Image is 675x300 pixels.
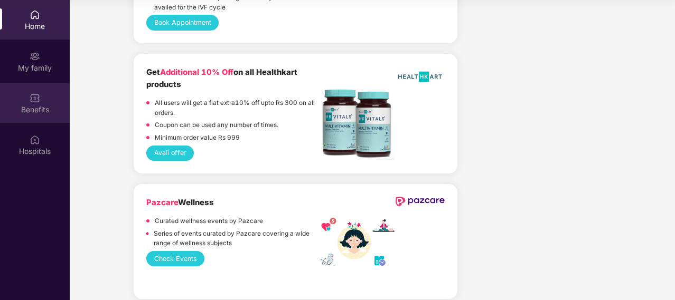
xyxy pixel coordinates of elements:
button: Check Events [146,251,204,266]
p: Series of events curated by Pazcare covering a wide range of wellness subjects [154,229,321,248]
img: Screenshot%202022-11-18%20at%2012.17.25%20PM.png [321,88,395,160]
p: Coupon can be used any number of times. [155,120,278,130]
img: svg+xml;base64,PHN2ZyBpZD0iSG9tZSIgeG1sbnM9Imh0dHA6Ly93d3cudzMub3JnLzIwMDAvc3ZnIiB3aWR0aD0iMjAiIG... [30,9,40,20]
p: All users will get a flat extra10% off upto Rs 300 on all orders. [155,98,321,118]
img: svg+xml;base64,PHN2ZyB3aWR0aD0iMjAiIGhlaWdodD0iMjAiIHZpZXdCb3g9IjAgMCAyMCAyMCIgZmlsbD0ibm9uZSIgeG... [30,51,40,62]
b: Get on all Healthkart products [146,67,297,89]
button: Book Appointment [146,15,219,30]
img: svg+xml;base64,PHN2ZyBpZD0iQmVuZWZpdHMiIHhtbG5zPSJodHRwOi8vd3d3LnczLm9yZy8yMDAwL3N2ZyIgd2lkdGg9Ij... [30,93,40,103]
span: Pazcare [146,198,178,207]
p: Minimum order value Rs 999 [155,133,240,143]
img: newPazcareLogo.svg [395,197,445,206]
img: wellness_mobile.png [321,218,395,268]
span: Additional 10% Off [160,67,233,77]
b: Wellness [146,198,214,207]
p: Curated wellness events by Pazcare [155,216,263,226]
img: HealthKart-Logo-702x526.png [395,66,445,87]
img: svg+xml;base64,PHN2ZyBpZD0iSG9zcGl0YWxzIiB4bWxucz0iaHR0cDovL3d3dy53My5vcmcvMjAwMC9zdmciIHdpZHRoPS... [30,134,40,145]
button: Avail offer [146,146,194,161]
